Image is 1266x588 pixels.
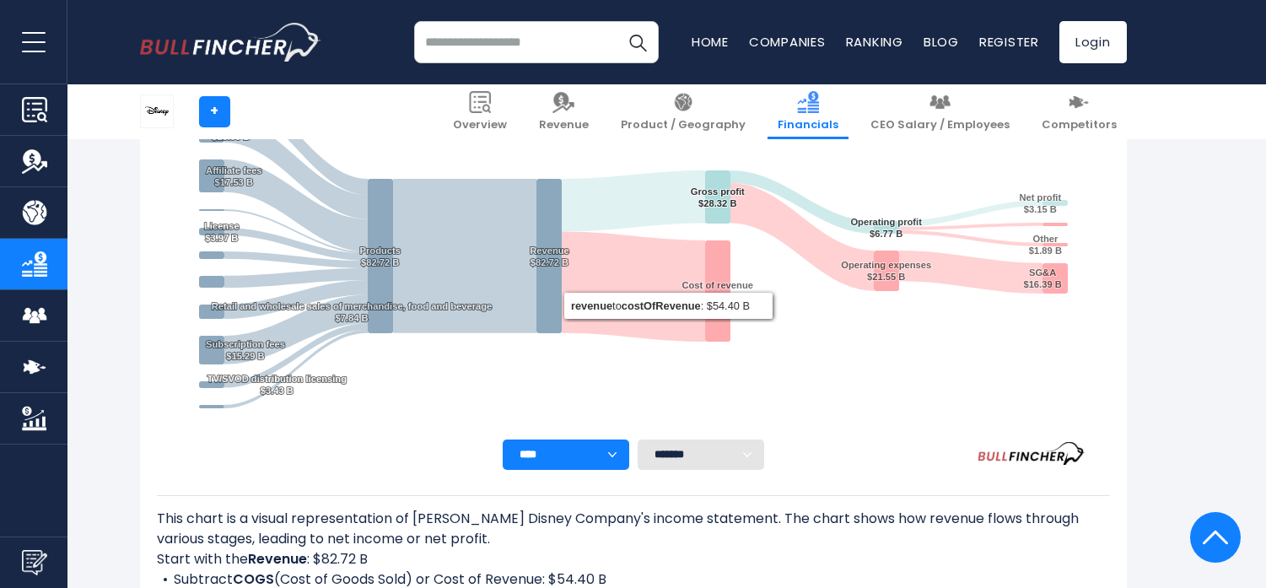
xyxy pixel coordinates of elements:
[207,374,347,396] text: TV/SVOD distribution licensing $3.43 B
[690,186,744,208] text: Gross profit $28.32 B
[681,280,753,302] text: Cost of revenue $54.40 B
[203,221,239,243] text: License $3.97 B
[692,33,729,51] a: Home
[1032,84,1127,139] a: Competitors
[924,33,959,51] a: Blog
[199,96,230,127] a: +
[529,84,599,139] a: Revenue
[617,21,659,63] button: Search
[206,165,262,187] text: Affiliate fees $17.53 B
[1028,234,1061,256] text: Other $1.89 B
[611,84,756,139] a: Product / Geography
[860,84,1020,139] a: CEO Salary / Employees
[850,217,922,239] text: Operating profit $6.77 B
[841,260,931,282] text: Operating expenses $21.55 B
[768,84,848,139] a: Financials
[248,549,307,569] b: Revenue
[539,118,589,132] span: Revenue
[778,118,838,132] span: Financials
[141,95,173,127] img: DIS logo
[1059,21,1127,63] a: Login
[206,339,285,361] text: Subscription fees $15.29 B
[453,118,507,132] span: Overview
[211,301,492,323] text: Retail and wholesale sales of merchandise, food and beverage $7.84 B
[1042,118,1117,132] span: Competitors
[621,118,746,132] span: Product / Geography
[846,33,903,51] a: Ranking
[140,23,321,62] img: bullfincher logo
[359,245,401,267] text: Products $82.72 B
[870,118,1010,132] span: CEO Salary / Employees
[1023,267,1061,289] text: SG&A $16.39 B
[443,84,517,139] a: Overview
[749,33,826,51] a: Companies
[1019,192,1061,214] text: Net profit $3.15 B
[530,245,569,267] text: Revenue $82.72 B
[140,23,321,62] a: Go to homepage
[157,18,1110,440] svg: Walt Disney Company's Income Statement Analysis: Revenue to Profit Breakdown
[979,33,1039,51] a: Register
